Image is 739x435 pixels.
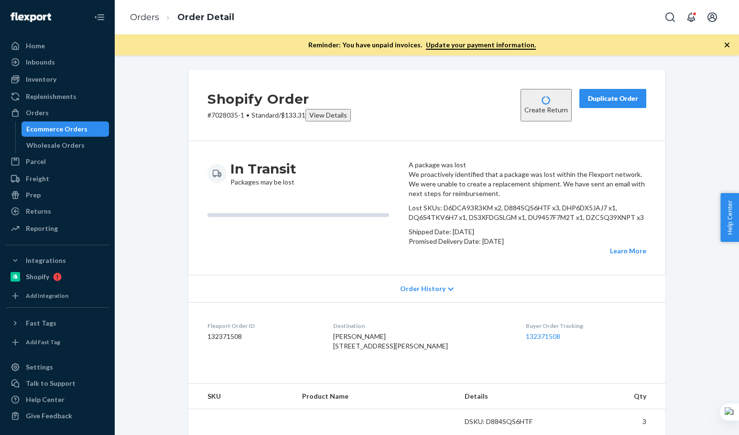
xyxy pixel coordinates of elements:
div: Replenishments [26,92,76,101]
button: Create Return [521,89,572,121]
div: Add Integration [26,292,68,300]
dt: Destination [333,322,511,330]
span: Standard [251,111,279,119]
p: We proactively identified that a package was lost within the Flexport network. We were unable to ... [409,170,646,198]
td: 3 [562,409,665,435]
a: Home [6,38,109,54]
button: Open account menu [703,8,722,27]
h2: Shopify Order [207,89,351,109]
p: Reminder: You have unpaid invoices. [308,40,536,50]
button: Integrations [6,253,109,268]
a: Settings [6,359,109,375]
span: Order History [400,284,446,294]
div: Home [26,41,45,51]
button: Help Center [720,193,739,242]
button: Open notifications [682,8,701,27]
div: Prep [26,190,41,200]
header: A package was lost [409,160,646,170]
div: Wholesale Orders [26,141,85,150]
div: DSKU: D884SQS6HTF [465,417,554,426]
img: Flexport logo [11,12,51,22]
a: Wholesale Orders [22,138,109,153]
div: Integrations [26,256,66,265]
button: Close Navigation [90,8,109,27]
div: Fast Tags [26,318,56,328]
p: # 7028035-1 / $133.31 [207,109,351,121]
a: Freight [6,171,109,186]
div: Settings [26,362,53,372]
div: View Details [309,110,347,120]
div: Give Feedback [26,411,72,421]
button: Open Search Box [661,8,680,27]
a: 132371508 [526,332,560,340]
a: Parcel [6,154,109,169]
dd: 132371508 [207,332,318,341]
div: Ecommerce Orders [26,124,87,134]
p: Lost SKUs: D6DCA93R3KM x2, D884SQS6HTF x3, DHP6DX5JAJ7 x1, DQ6S4TKV6H7 x1, DS3XFDGSLGM x1, DU9457... [409,203,646,222]
span: [PERSON_NAME] [STREET_ADDRESS][PERSON_NAME] [333,332,448,350]
button: Duplicate Order [579,89,646,108]
p: Shipped Date: [DATE] [409,227,646,237]
div: Add Fast Tag [26,338,60,346]
th: Details [457,384,562,409]
ol: breadcrumbs [122,3,242,32]
a: Update your payment information. [426,41,536,50]
div: Shopify [26,272,49,282]
a: Orders [6,105,109,120]
a: Ecommerce Orders [22,121,109,137]
a: Shopify [6,269,109,284]
a: Inventory [6,72,109,87]
a: Learn More [610,247,646,255]
th: Qty [562,384,665,409]
a: Orders [130,12,159,22]
th: Product Name [294,384,457,409]
button: Give Feedback [6,408,109,424]
dt: Flexport Order ID [207,322,318,330]
a: Add Integration [6,288,109,304]
a: Returns [6,204,109,219]
dt: Buyer Order Tracking [526,322,646,330]
div: Reporting [26,224,58,233]
div: Orders [26,108,49,118]
a: Replenishments [6,89,109,104]
a: Inbounds [6,54,109,70]
button: View Details [305,109,351,121]
p: Promised Delivery Date: [DATE] [409,237,646,246]
div: Help Center [26,395,65,404]
div: Inventory [26,75,56,84]
div: Talk to Support [26,379,76,388]
div: Freight [26,174,49,184]
div: Parcel [26,157,46,166]
th: SKU [188,384,294,409]
a: Talk to Support [6,376,109,391]
button: Fast Tags [6,315,109,331]
a: Add Fast Tag [6,335,109,350]
a: Prep [6,187,109,203]
span: • [246,111,250,119]
h3: In Transit [230,160,296,177]
a: Order Detail [177,12,234,22]
div: Returns [26,207,51,216]
a: Help Center [6,392,109,407]
a: Reporting [6,221,109,236]
div: Inbounds [26,57,55,67]
div: Packages may be lost [230,160,296,187]
div: Duplicate Order [587,94,638,103]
